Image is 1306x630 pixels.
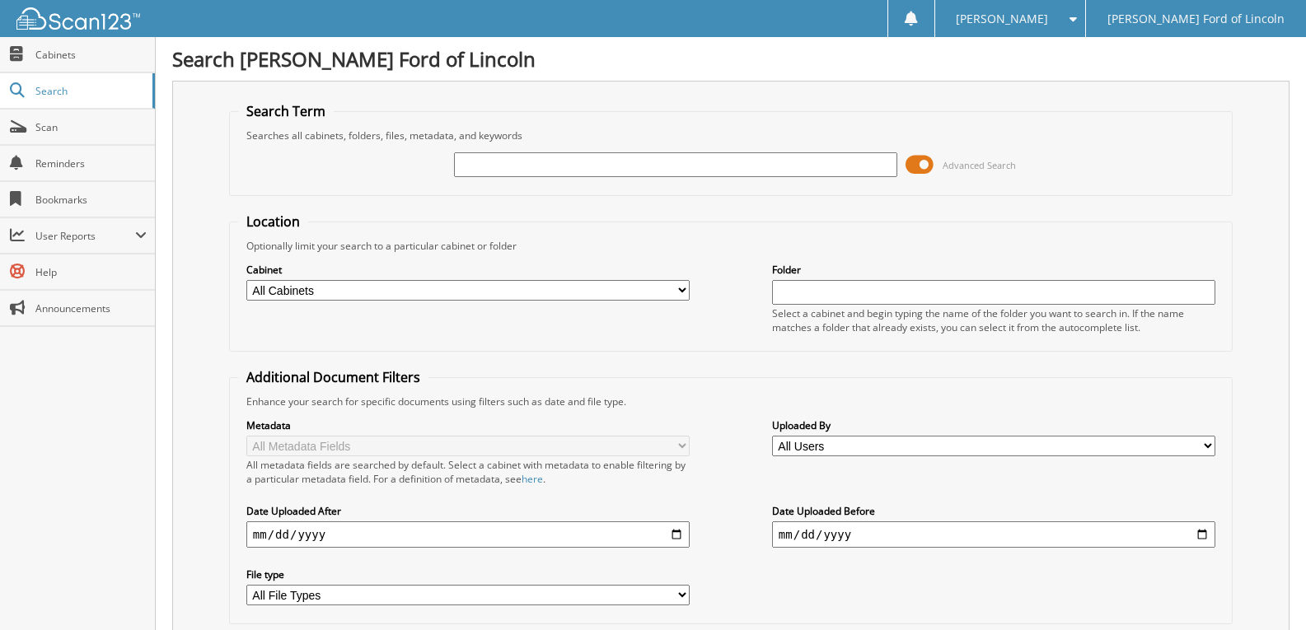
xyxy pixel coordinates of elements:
[772,418,1215,432] label: Uploaded By
[35,193,147,207] span: Bookmarks
[246,263,690,277] label: Cabinet
[943,159,1016,171] span: Advanced Search
[35,84,144,98] span: Search
[956,14,1048,24] span: [PERSON_NAME]
[238,368,428,386] legend: Additional Document Filters
[35,156,147,170] span: Reminders
[246,521,690,548] input: start
[35,301,147,315] span: Announcements
[772,504,1215,518] label: Date Uploaded Before
[16,7,140,30] img: scan123-logo-white.svg
[246,418,690,432] label: Metadata
[172,45,1290,72] h1: Search [PERSON_NAME] Ford of Lincoln
[238,394,1224,408] div: Enhance your search for specific documents using filters such as date and file type.
[35,120,147,134] span: Scan
[238,128,1224,142] div: Searches all cabinets, folders, files, metadata, and keywords
[238,239,1224,253] div: Optionally limit your search to a particular cabinet or folder
[238,212,308,231] legend: Location
[246,504,690,518] label: Date Uploaded After
[772,263,1215,277] label: Folder
[246,458,690,486] div: All metadata fields are searched by default. Select a cabinet with metadata to enable filtering b...
[246,567,690,581] label: File type
[522,472,543,486] a: here
[35,229,135,243] span: User Reports
[35,265,147,279] span: Help
[35,48,147,62] span: Cabinets
[1107,14,1285,24] span: [PERSON_NAME] Ford of Lincoln
[772,306,1215,334] div: Select a cabinet and begin typing the name of the folder you want to search in. If the name match...
[772,521,1215,548] input: end
[238,102,334,120] legend: Search Term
